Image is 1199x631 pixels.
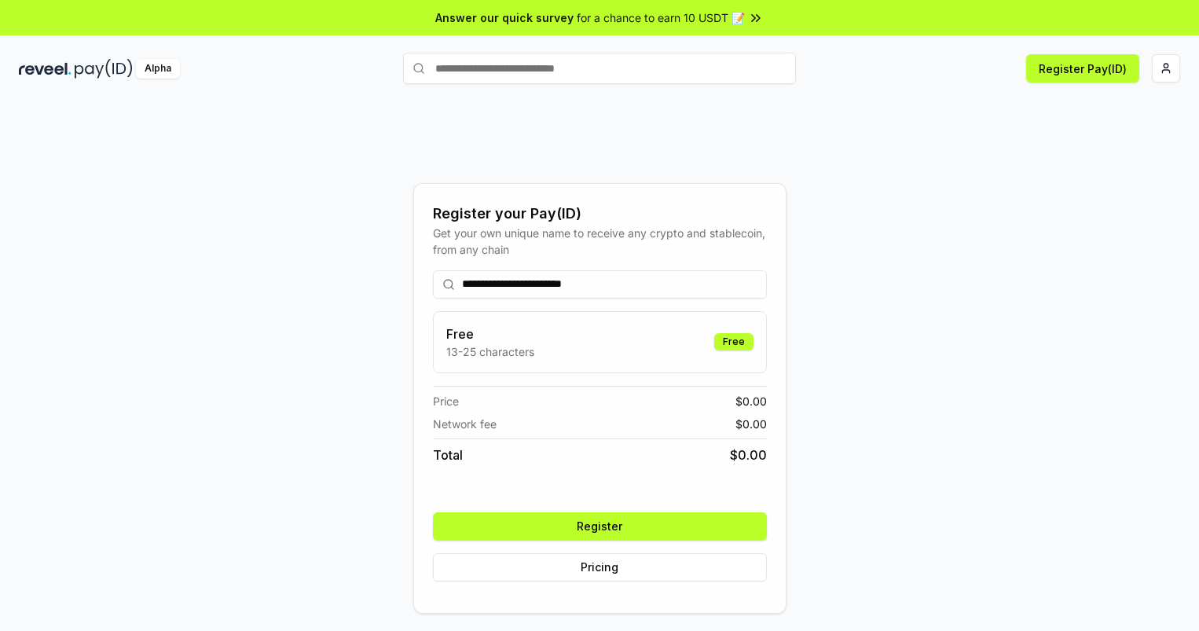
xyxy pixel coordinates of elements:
[735,416,767,432] span: $ 0.00
[433,203,767,225] div: Register your Pay(ID)
[577,9,745,26] span: for a chance to earn 10 USDT 📝
[75,59,133,79] img: pay_id
[714,333,753,350] div: Free
[433,225,767,258] div: Get your own unique name to receive any crypto and stablecoin, from any chain
[1026,54,1139,83] button: Register Pay(ID)
[446,343,534,360] p: 13-25 characters
[435,9,574,26] span: Answer our quick survey
[19,59,71,79] img: reveel_dark
[433,446,463,464] span: Total
[433,416,497,432] span: Network fee
[433,512,767,541] button: Register
[730,446,767,464] span: $ 0.00
[433,393,459,409] span: Price
[446,325,534,343] h3: Free
[433,553,767,581] button: Pricing
[735,393,767,409] span: $ 0.00
[136,59,180,79] div: Alpha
